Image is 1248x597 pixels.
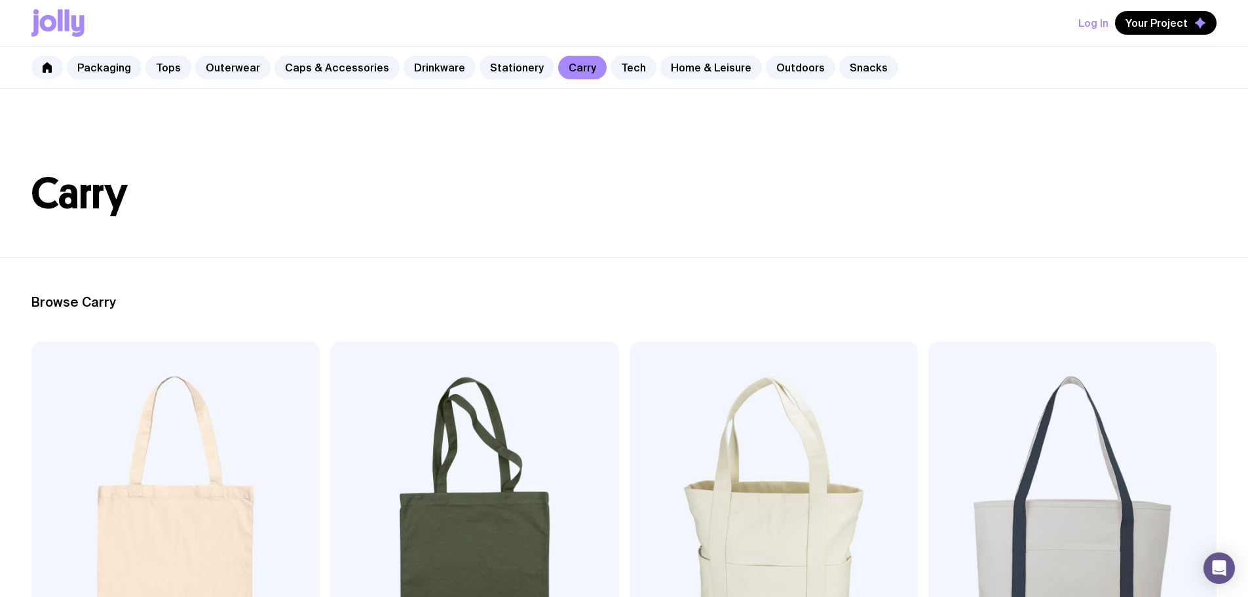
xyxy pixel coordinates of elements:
h2: Browse Carry [31,294,1217,310]
button: Log In [1078,11,1108,35]
button: Your Project [1115,11,1217,35]
a: Home & Leisure [660,56,762,79]
a: Tops [145,56,191,79]
a: Outdoors [766,56,835,79]
a: Carry [558,56,607,79]
span: Your Project [1125,16,1188,29]
a: Caps & Accessories [274,56,400,79]
h1: Carry [31,173,1217,215]
a: Stationery [480,56,554,79]
a: Tech [611,56,656,79]
div: Open Intercom Messenger [1203,552,1235,584]
a: Packaging [67,56,142,79]
a: Drinkware [404,56,476,79]
a: Outerwear [195,56,271,79]
a: Snacks [839,56,898,79]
